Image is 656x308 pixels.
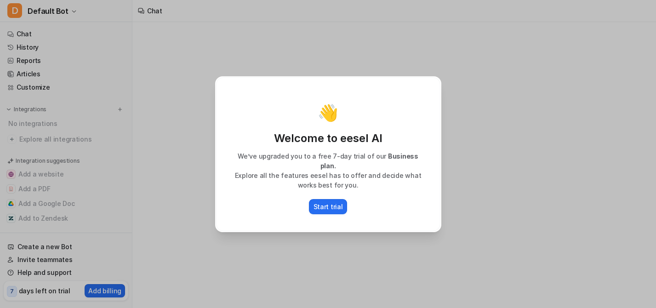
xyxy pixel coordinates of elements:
[314,202,343,211] p: Start trial
[226,131,431,146] p: Welcome to eesel AI
[226,151,431,171] p: We’ve upgraded you to a free 7-day trial of our
[318,103,338,122] p: 👋
[309,199,348,214] button: Start trial
[226,171,431,190] p: Explore all the features eesel has to offer and decide what works best for you.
